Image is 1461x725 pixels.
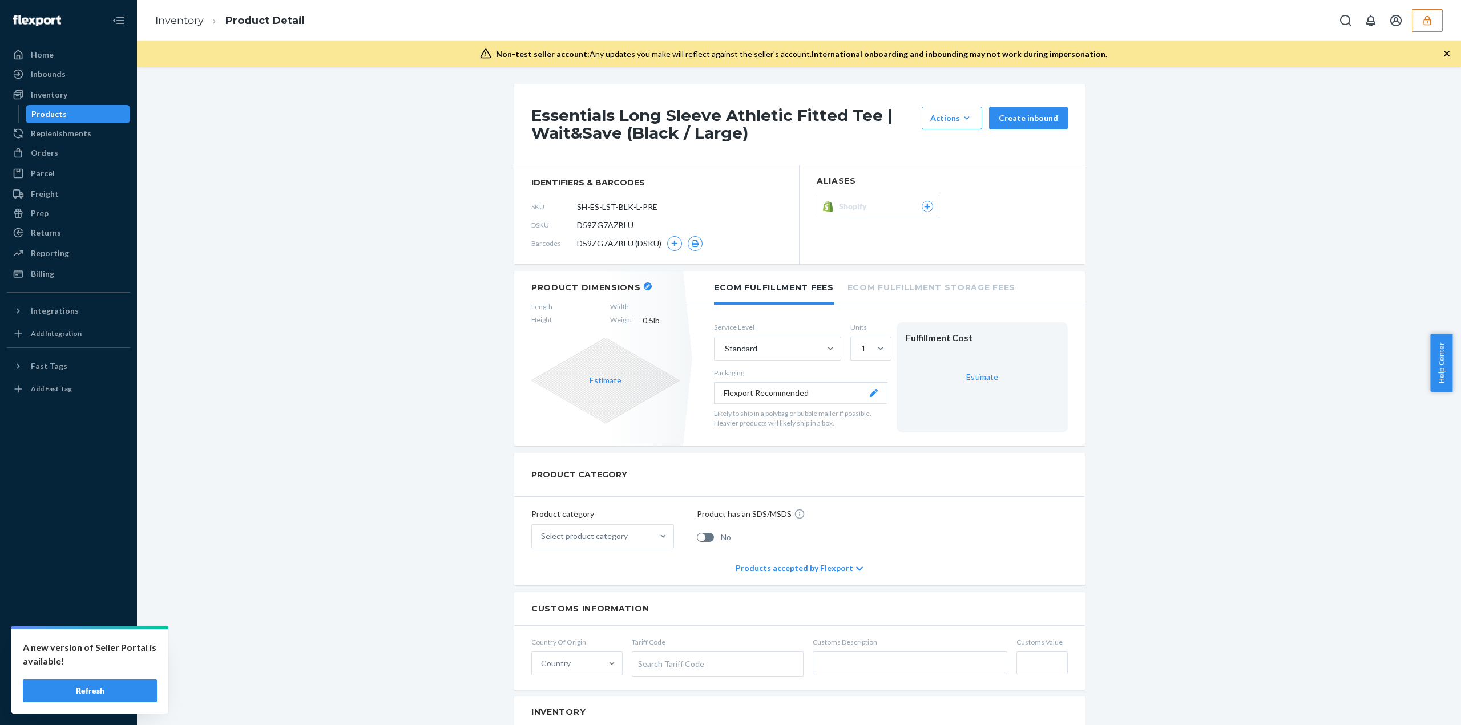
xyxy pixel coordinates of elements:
a: Returns [7,224,130,242]
a: Prep [7,204,130,222]
div: Freight [31,188,59,200]
p: Product category [531,508,674,520]
div: Add Integration [31,329,82,338]
a: Add Fast Tag [7,380,130,398]
button: Help Center [1430,334,1452,392]
input: Standard [724,343,725,354]
div: Billing [31,268,54,280]
a: Inbounds [7,65,130,83]
span: Length [531,302,552,311]
span: Country Of Origin [531,637,623,647]
span: International onboarding and inbounding may not work during impersonation. [812,49,1107,59]
img: Flexport logo [13,15,61,26]
a: Reporting [7,244,130,262]
input: Customs Value [1016,651,1068,674]
label: Units [850,322,887,332]
li: Ecom Fulfillment Storage Fees [847,271,1015,302]
h2: Product Dimensions [531,282,641,293]
span: D59ZG7AZBLU (DSKU) [577,238,661,249]
div: 1 [861,343,866,354]
div: Reporting [31,248,69,259]
h2: Inventory [531,708,1068,716]
button: Close Navigation [107,9,130,32]
button: Integrations [7,302,130,320]
h1: Essentials Long Sleeve Athletic Fitted Tee | Wait&Save (Black / Large) [531,107,916,142]
button: Refresh [23,679,157,702]
span: No [721,532,731,543]
span: Barcodes [531,238,577,248]
a: Billing [7,265,130,283]
p: Product has an SDS/MSDS [697,508,792,520]
button: Open Search Box [1334,9,1357,32]
a: Inventory [155,14,204,27]
a: Product Detail [225,14,305,27]
a: Estimate [966,372,998,382]
div: Returns [31,227,61,238]
span: Weight [610,315,632,326]
a: Products [26,105,131,123]
span: Customs Description [813,637,1007,647]
div: Select product category [541,530,628,542]
a: Parcel [7,164,130,183]
h2: Aliases [817,177,1068,185]
div: Products [31,108,67,120]
div: Parcel [31,168,55,179]
span: Tariff Code [632,637,804,647]
button: Create inbound [989,107,1068,129]
div: Add Fast Tag [31,384,72,394]
div: Home [31,49,54,60]
button: Give Feedback [7,693,130,711]
span: DSKU [531,220,577,230]
div: Replenishments [31,128,91,139]
div: Fulfillment Cost [906,331,1059,345]
a: Home [7,46,130,64]
span: Non-test seller account: [496,49,590,59]
a: Help Center [7,674,130,692]
button: Flexport Recommended [714,382,887,404]
button: Fast Tags [7,357,130,375]
a: Inventory [7,86,130,104]
span: Customs Value [1016,637,1068,647]
a: Orders [7,144,130,162]
span: identifiers & barcodes [531,177,782,188]
h2: PRODUCT CATEGORY [531,464,627,485]
span: 0.5 lb [643,315,680,326]
div: Products accepted by Flexport [736,551,863,585]
span: Width [610,302,632,311]
div: Standard [725,343,757,354]
label: Service Level [714,322,841,332]
li: Ecom Fulfillment Fees [714,271,834,305]
span: D59ZG7AZBLU [577,220,633,231]
div: Country [541,658,571,669]
button: Actions [922,107,982,129]
p: Likely to ship in a polybag or bubble mailer if possible. Heavier products will likely ship in a ... [714,408,887,428]
button: Estimate [590,375,621,386]
div: Orders [31,147,58,159]
div: Fast Tags [31,361,67,372]
a: Replenishments [7,124,130,143]
div: Any updates you make will reflect against the seller's account. [496,48,1107,60]
h2: Customs Information [531,604,1068,614]
div: Inventory [31,89,67,100]
input: 1 [860,343,861,354]
div: Prep [31,208,49,219]
button: Open notifications [1359,9,1382,32]
a: Talk to Support [7,654,130,673]
a: Add Integration [7,325,130,343]
span: SKU [531,202,577,212]
div: Search Tariff Code [632,652,803,676]
button: Open account menu [1385,9,1407,32]
button: Shopify [817,195,939,218]
p: Packaging [714,368,887,378]
a: Freight [7,185,130,203]
a: Settings [7,635,130,653]
div: Inbounds [31,68,66,80]
div: Integrations [31,305,79,317]
p: A new version of Seller Portal is available! [23,641,157,668]
span: Shopify [839,201,871,212]
span: Height [531,315,552,326]
div: Actions [930,112,974,124]
ol: breadcrumbs [146,4,314,38]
